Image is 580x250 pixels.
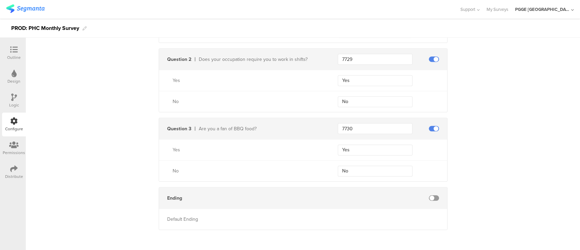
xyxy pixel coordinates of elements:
div: Logic [9,102,19,108]
div: Distribute [5,173,23,180]
div: Ending [167,195,182,202]
div: Question 3 [167,125,191,132]
div: Outline [7,54,21,61]
div: Design [7,78,20,84]
input: Enter a value... [338,75,412,86]
div: Question 2 [167,56,191,63]
input: Enter a key... [338,54,412,65]
div: Yes [173,77,321,84]
div: Yes [173,146,321,153]
div: Does your occupation require you to work in shifts? [199,56,321,63]
input: Enter a value... [338,166,412,177]
input: Enter a value... [338,145,412,155]
div: No [173,98,321,105]
input: Enter a key... [338,123,412,134]
div: Permissions [3,150,25,156]
div: No [173,167,321,174]
span: Support [460,6,475,13]
div: Configure [5,126,23,132]
input: Enter a value... [338,96,412,107]
div: PROD: PHC Monthly Survey [11,23,79,34]
div: PGGE [GEOGRAPHIC_DATA] [515,6,569,13]
img: segmanta logo [6,4,45,13]
div: Are you a fan of BBQ food? [199,125,321,132]
div: Default Ending [167,216,321,223]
